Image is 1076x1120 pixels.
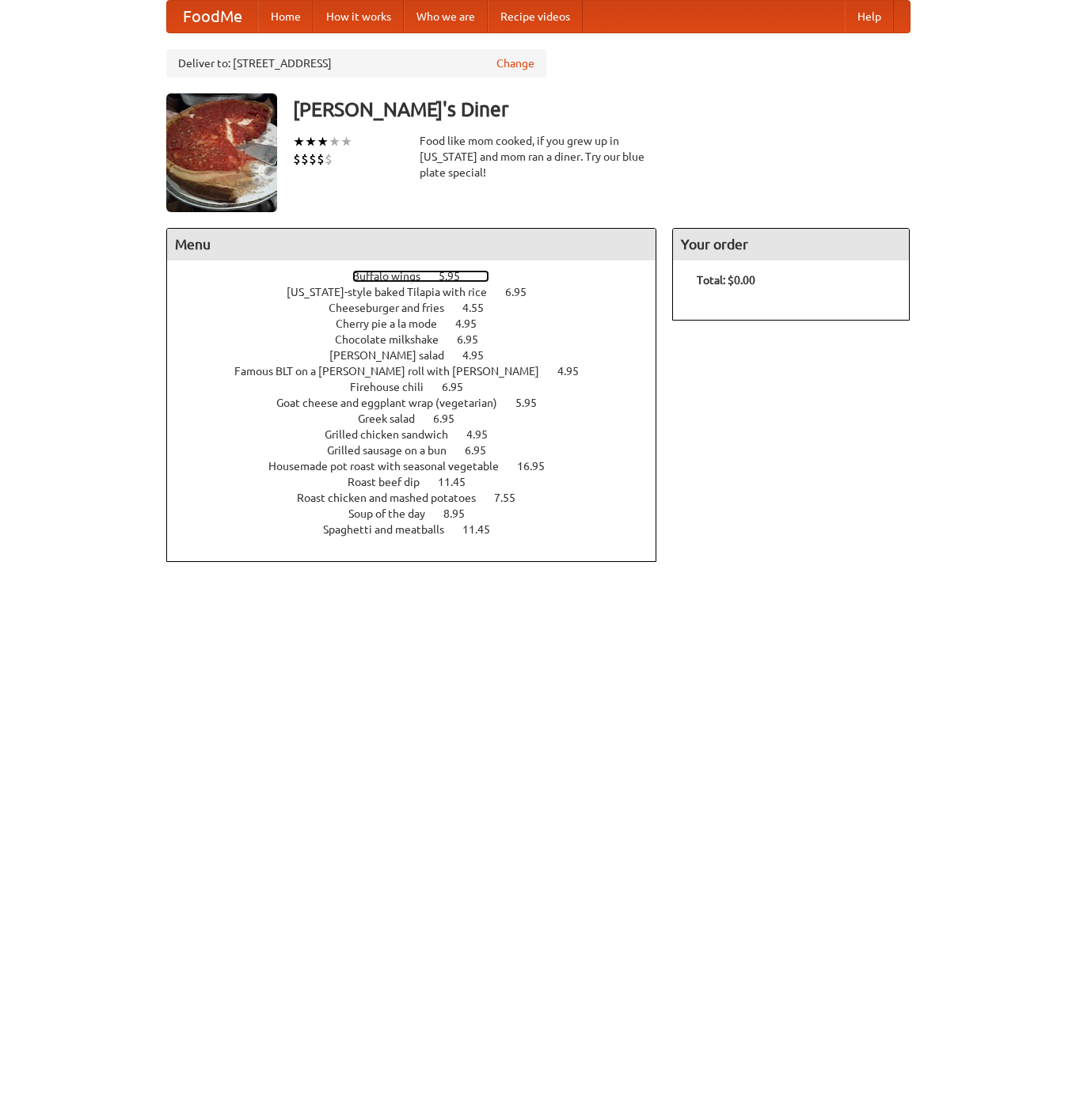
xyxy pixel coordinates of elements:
span: 6.95 [442,381,479,393]
a: Famous BLT on a [PERSON_NAME] roll with [PERSON_NAME] 4.95 [234,365,608,378]
span: Spaghetti and meatballs [323,523,460,536]
a: [PERSON_NAME] salad 4.95 [329,349,513,362]
span: [PERSON_NAME] salad [329,349,460,362]
span: Grilled chicken sandwich [325,428,464,441]
span: Cheeseburger and fries [329,302,460,314]
a: How it works [314,1,404,32]
a: Soup of the day 8.95 [348,507,494,520]
b: Total: $0.00 [697,274,755,287]
span: 4.95 [455,317,492,330]
a: Roast beef dip 11.45 [348,476,495,488]
li: $ [317,150,325,168]
a: FoodMe [167,1,258,32]
span: Soup of the day [348,507,441,520]
a: Cheeseburger and fries 4.55 [329,302,513,314]
span: 4.55 [462,302,500,314]
div: Food like mom cooked, if you grew up in [US_STATE] and mom ran a diner. Try our blue plate special! [420,133,657,180]
a: Home [258,1,314,32]
h4: Your order [673,229,909,260]
span: Buffalo wings [352,270,436,283]
a: Cherry pie a la mode 4.95 [336,317,506,330]
li: ★ [305,133,317,150]
h3: [PERSON_NAME]'s Diner [293,93,911,125]
div: Deliver to: [STREET_ADDRESS] [166,49,546,78]
span: Grilled sausage on a bun [327,444,462,457]
span: 6.95 [457,333,494,346]
span: 7.55 [494,492,531,504]
span: 4.95 [557,365,595,378]
li: $ [293,150,301,168]
span: 11.45 [438,476,481,488]
a: Goat cheese and eggplant wrap (vegetarian) 5.95 [276,397,566,409]
span: Roast beef dip [348,476,435,488]
a: Spaghetti and meatballs 11.45 [323,523,519,536]
a: Who we are [404,1,488,32]
a: Recipe videos [488,1,583,32]
span: 5.95 [515,397,553,409]
h4: Menu [167,229,656,260]
span: Firehouse chili [350,381,439,393]
span: Famous BLT on a [PERSON_NAME] roll with [PERSON_NAME] [234,365,555,378]
a: Change [496,55,534,71]
span: 8.95 [443,507,481,520]
span: 6.95 [465,444,502,457]
a: Buffalo wings 5.95 [352,270,489,283]
span: Goat cheese and eggplant wrap (vegetarian) [276,397,513,409]
a: Chocolate milkshake 6.95 [335,333,508,346]
a: Greek salad 6.95 [358,412,484,425]
li: $ [325,150,333,168]
img: angular.jpg [166,93,277,212]
span: Cherry pie a la mode [336,317,453,330]
a: Grilled chicken sandwich 4.95 [325,428,517,441]
span: 4.95 [462,349,500,362]
span: 4.95 [466,428,504,441]
span: 6.95 [433,412,470,425]
span: 11.45 [462,523,506,536]
a: Housemade pot roast with seasonal vegetable 16.95 [268,460,574,473]
span: 5.95 [439,270,476,283]
span: [US_STATE]-style baked Tilapia with rice [287,286,503,298]
a: Help [845,1,894,32]
li: $ [301,150,309,168]
span: Greek salad [358,412,431,425]
span: 6.95 [505,286,542,298]
a: Grilled sausage on a bun 6.95 [327,444,515,457]
li: ★ [329,133,340,150]
a: Firehouse chili 6.95 [350,381,492,393]
a: Roast chicken and mashed potatoes 7.55 [297,492,545,504]
li: ★ [340,133,352,150]
li: $ [309,150,317,168]
li: ★ [293,133,305,150]
li: ★ [317,133,329,150]
span: Roast chicken and mashed potatoes [297,492,492,504]
a: [US_STATE]-style baked Tilapia with rice 6.95 [287,286,556,298]
span: Chocolate milkshake [335,333,454,346]
span: Housemade pot roast with seasonal vegetable [268,460,515,473]
span: 16.95 [517,460,561,473]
